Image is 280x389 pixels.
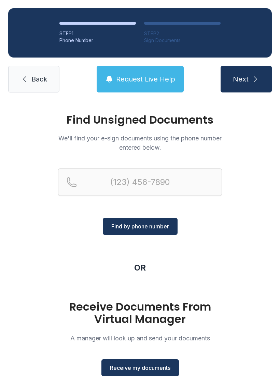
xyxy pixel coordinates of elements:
[144,30,221,37] div: STEP 2
[144,37,221,44] div: Sign Documents
[58,134,222,152] p: We'll find your e-sign documents using the phone number entered below.
[58,168,222,196] input: Reservation phone number
[134,262,146,273] div: OR
[59,37,136,44] div: Phone Number
[111,222,169,230] span: Find by phone number
[58,334,222,343] p: A manager will look up and send your documents
[110,364,170,372] span: Receive my documents
[58,114,222,125] h1: Find Unsigned Documents
[59,30,136,37] div: STEP 1
[58,301,222,325] h1: Receive Documents From Virtual Manager
[31,74,47,84] span: Back
[116,74,175,84] span: Request Live Help
[233,74,249,84] span: Next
